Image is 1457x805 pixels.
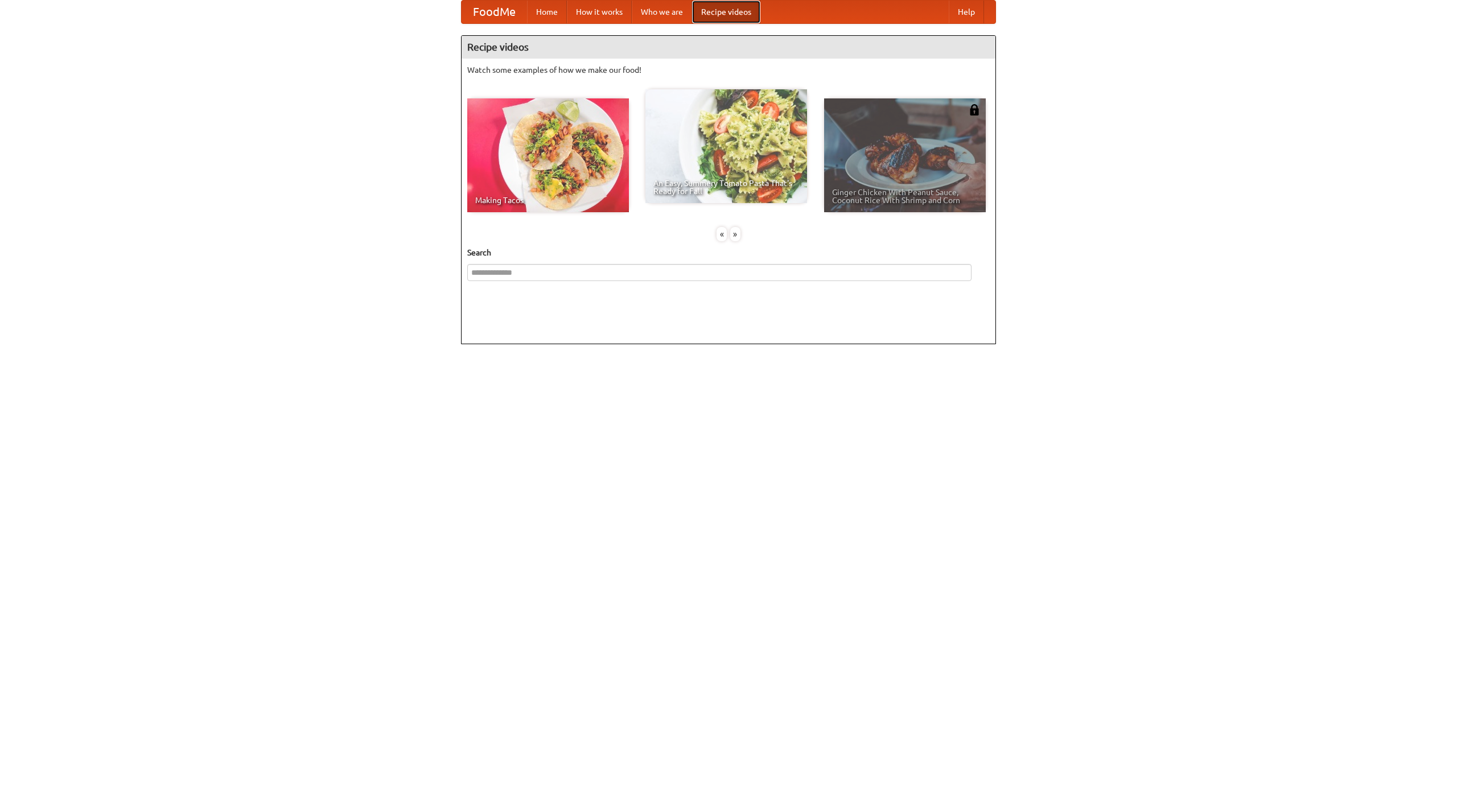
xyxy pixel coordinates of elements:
a: Making Tacos [467,98,629,212]
img: 483408.png [969,104,980,115]
p: Watch some examples of how we make our food! [467,64,990,76]
span: Making Tacos [475,196,621,204]
div: « [717,227,727,241]
h5: Search [467,247,990,258]
div: » [730,227,740,241]
a: Help [949,1,984,23]
a: Who we are [632,1,692,23]
a: How it works [567,1,632,23]
a: FoodMe [462,1,527,23]
a: An Easy, Summery Tomato Pasta That's Ready for Fall [645,89,807,203]
a: Home [527,1,567,23]
span: An Easy, Summery Tomato Pasta That's Ready for Fall [653,179,799,195]
a: Recipe videos [692,1,760,23]
h4: Recipe videos [462,36,995,59]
